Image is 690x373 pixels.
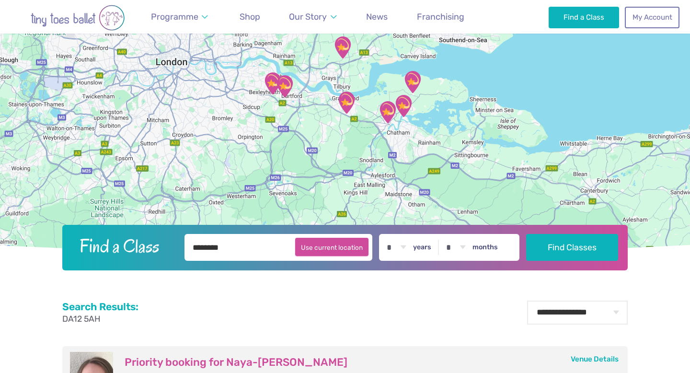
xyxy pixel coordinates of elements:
button: Find Classes [526,234,619,261]
a: Programme [147,6,213,28]
img: Google [2,243,34,256]
div: Orsett Village Hall [331,35,355,59]
span: Franchising [417,12,464,22]
a: Find a Class [549,7,619,28]
span: Programme [151,12,198,22]
span: Shop [240,12,260,22]
div: St Nicholas church [376,100,400,124]
div: Hall Place Sports Pavilion [261,71,285,95]
label: months [472,243,498,252]
a: Open this area in Google Maps (opens a new window) [2,243,34,256]
p: DA12 5AH [62,313,138,325]
a: Venue Details [571,355,619,363]
span: Our Story [289,12,327,22]
h2: Search Results: [62,301,138,313]
div: The Gerald Miskin Memorial Hall [334,91,358,115]
h2: Find a Class [72,234,178,258]
img: tiny toes ballet [11,5,145,31]
span: News [366,12,388,22]
label: years [413,243,431,252]
button: Use current location [295,238,368,256]
h3: Priority booking for Naya-[PERSON_NAME] [125,356,609,369]
a: Shop [235,6,264,28]
a: My Account [625,7,679,28]
a: Our Story [285,6,341,28]
div: St Mary‘s island community centre [391,94,415,118]
div: The Mick Jagger Centre [273,74,297,98]
a: Franchising [413,6,469,28]
div: High halstow village hall [401,70,425,94]
a: News [362,6,392,28]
